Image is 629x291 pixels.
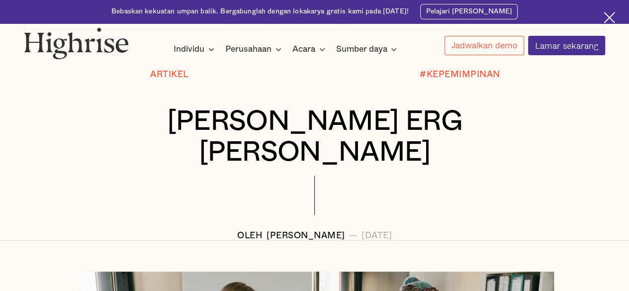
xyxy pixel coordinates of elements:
[604,12,615,23] img: Ikon salib
[267,231,345,240] font: [PERSON_NAME]
[445,36,524,55] a: Jadwalkan demo
[420,4,518,19] a: Pelajari [PERSON_NAME]
[336,43,400,55] div: Sumber daya
[225,45,271,53] font: Perusahaan
[237,231,263,240] font: OLEH
[426,8,512,15] font: Pelajari [PERSON_NAME]
[336,45,387,53] font: Sumber daya
[420,70,500,79] font: #KEPEMIMPINAN
[528,36,605,55] a: Lamar sekarang
[292,45,315,53] font: Acara
[174,45,204,53] font: Individu
[349,231,358,240] font: —
[225,43,284,55] div: Perusahaan
[535,39,599,52] font: Lamar sekarang
[167,107,462,166] font: [PERSON_NAME] ERG [PERSON_NAME]
[24,27,129,59] img: Logo gedung tinggi
[361,231,392,240] font: [DATE]
[292,43,328,55] div: Acara
[451,38,518,52] font: Jadwalkan demo
[174,43,217,55] div: Individu
[111,8,409,15] font: Bebaskan kekuatan umpan balik. Bergabunglah dengan lokakarya gratis kami pada [DATE]!
[150,70,188,79] font: Artikel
